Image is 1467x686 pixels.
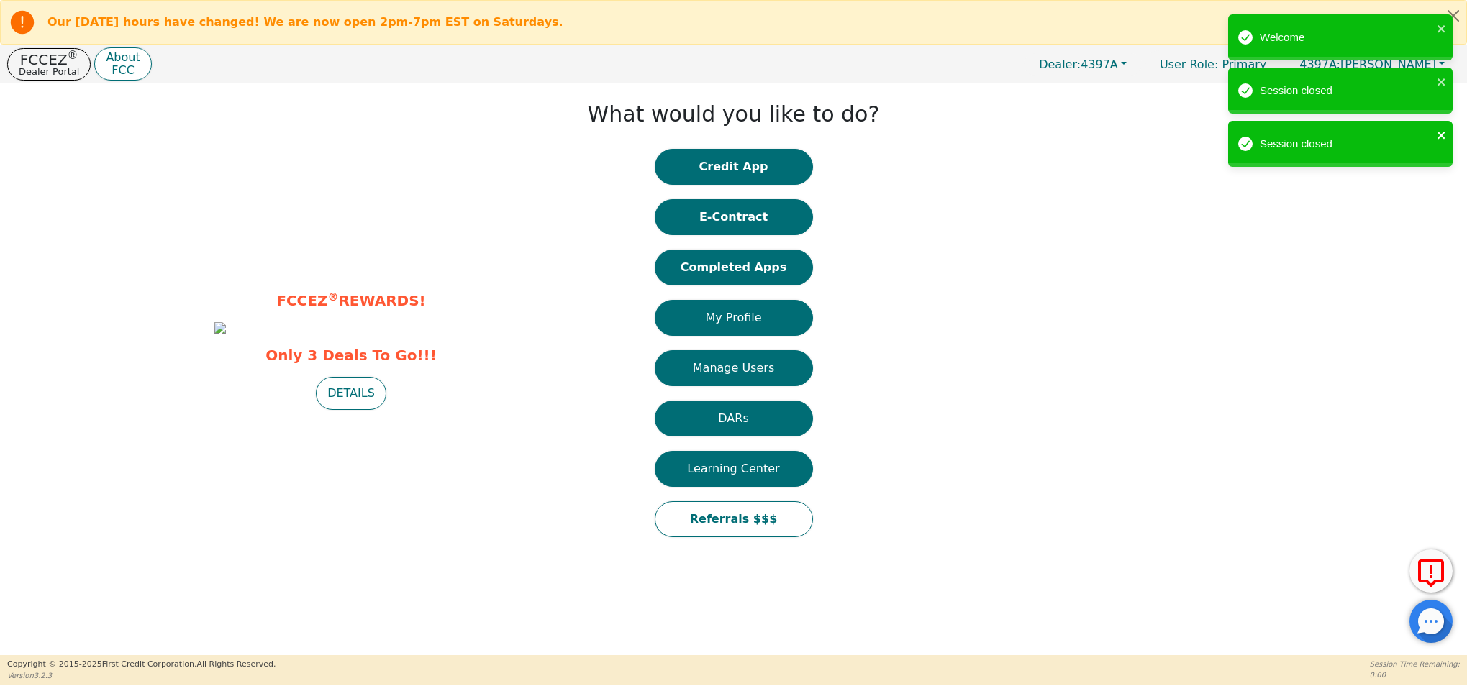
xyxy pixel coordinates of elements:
p: Session Time Remaining: [1370,659,1460,669]
button: Completed Apps [655,250,813,285]
button: Report Error to FCC [1409,549,1453,593]
sup: ® [68,49,78,62]
button: Referrals $$$ [655,501,813,537]
p: About [106,52,140,63]
span: Only 3 Deals To Go!!! [214,344,488,366]
button: FCCEZ®Dealer Portal [7,48,91,81]
button: Manage Users [655,350,813,386]
h1: What would you like to do? [588,101,880,127]
button: My Profile [655,300,813,336]
b: Our [DATE] hours have changed! We are now open 2pm-7pm EST on Saturdays. [47,15,563,29]
div: Welcome [1260,29,1432,46]
div: Session closed [1260,83,1432,99]
button: Dealer:4397A [1024,53,1142,76]
p: Copyright © 2015- 2025 First Credit Corporation. [7,659,276,671]
span: User Role : [1160,58,1218,71]
a: User Role: Primary [1145,50,1281,78]
p: FCCEZ [19,52,79,67]
sup: ® [327,291,338,303]
p: FCCEZ REWARDS! [214,290,488,311]
span: Dealer: [1039,58,1081,71]
button: E-Contract [655,199,813,235]
div: Session closed [1260,136,1432,152]
p: Dealer Portal [19,67,79,76]
p: 0:00 [1370,669,1460,680]
button: close [1437,73,1447,90]
span: All Rights Reserved. [196,659,276,669]
p: Version 3.2.3 [7,670,276,681]
p: FCC [106,65,140,76]
span: 4397A [1039,58,1118,71]
button: DETAILS [316,377,386,410]
button: close [1437,20,1447,37]
button: DARs [655,401,813,436]
button: close [1437,127,1447,143]
button: Close alert [1440,1,1466,30]
img: 63fd1987-b0ce-48a8-b9da-e0f748a1e615 [214,322,226,334]
button: AboutFCC [94,47,151,81]
button: Learning Center [655,451,813,487]
button: Credit App [655,149,813,185]
p: Primary [1145,50,1281,78]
